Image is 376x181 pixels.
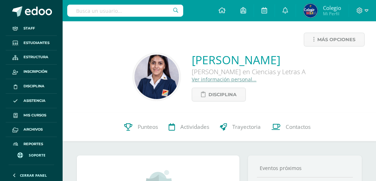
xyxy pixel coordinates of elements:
[6,50,57,65] a: Estructura
[6,79,57,94] a: Disciplina
[67,5,183,17] input: Busca un usuario...
[6,94,57,108] a: Asistencia
[180,123,209,131] span: Actividades
[192,76,256,83] a: Ver información personal...
[9,146,54,163] a: Soporte
[23,54,48,60] span: Estructura
[6,137,57,152] a: Reportes
[192,88,246,102] a: Disciplina
[323,11,341,17] span: Mi Perfil
[23,26,35,31] span: Staff
[138,123,158,131] span: Punteos
[232,123,261,131] span: Trayectoria
[6,108,57,123] a: Mis cursos
[6,36,57,50] a: Estudiantes
[6,21,57,36] a: Staff
[286,123,311,131] span: Contactos
[23,40,49,46] span: Estudiantes
[23,83,44,89] span: Disciplina
[23,113,46,118] span: Mis cursos
[192,52,306,67] a: [PERSON_NAME]
[6,65,57,79] a: Inscripción
[163,113,215,141] a: Actividades
[323,4,341,11] span: Colegio
[23,141,43,147] span: Reportes
[304,33,365,46] a: Más opciones
[266,113,316,141] a: Contactos
[303,4,318,18] img: c600e396c05fc968532ff46e374ede2f.png
[23,127,43,132] span: Archivos
[23,69,47,75] span: Inscripción
[20,173,47,178] span: Cerrar panel
[317,33,355,46] span: Más opciones
[208,88,237,101] span: Disciplina
[23,98,46,104] span: Asistencia
[215,113,266,141] a: Trayectoria
[119,113,163,141] a: Punteos
[257,165,353,171] div: Eventos próximos
[6,122,57,137] a: Archivos
[192,67,306,76] div: [PERSON_NAME] en Ciencias y Letras A
[134,55,179,99] img: 0d7cc5829f276df19b16df343fbefcb1.png
[29,153,46,158] span: Soporte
